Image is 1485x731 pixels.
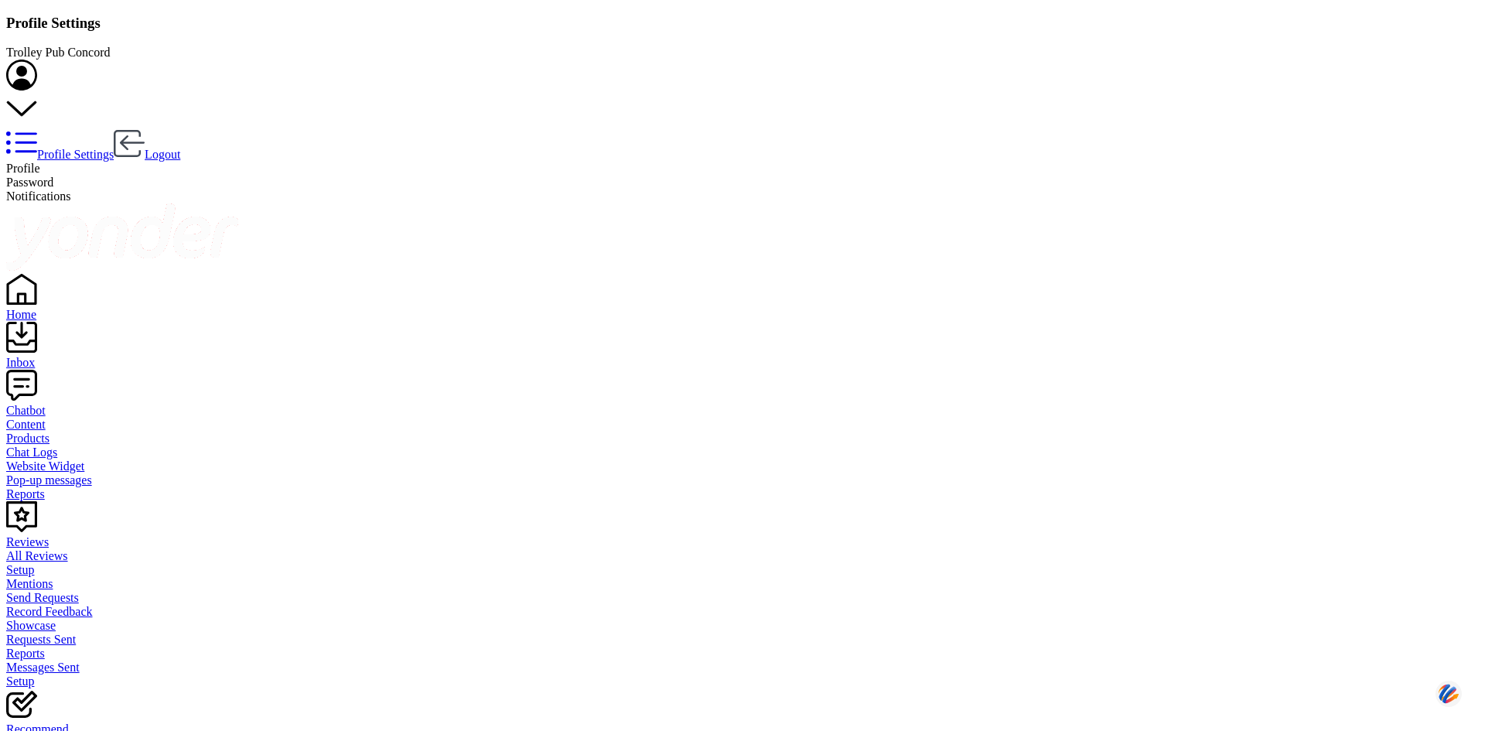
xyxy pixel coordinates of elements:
a: Products [6,432,1479,446]
a: Content [6,418,1479,432]
div: Reviews [6,535,1479,549]
a: Record Feedback [6,605,1479,619]
a: Profile Settings [6,148,114,161]
a: Mentions [6,577,1479,591]
div: Inbox [6,356,1479,370]
a: Chatbot [6,390,1479,418]
span: Password [6,176,53,189]
img: svg+xml;base64,PHN2ZyB3aWR0aD0iNDQiIGhlaWdodD0iNDQiIHZpZXdCb3g9IjAgMCA0NCA0NCIgZmlsbD0ibm9uZSIgeG... [1435,679,1462,708]
img: yonder-white-logo.png [6,203,238,271]
a: Showcase [6,619,1479,633]
a: Website Widget [6,459,1479,473]
a: Chat Logs [6,446,1479,459]
a: Home [6,294,1479,322]
span: Profile [6,162,40,175]
a: Setup [6,563,1479,577]
a: Reports [6,487,1479,501]
a: Inbox [6,342,1479,370]
a: Pop-up messages [6,473,1479,487]
div: Trolley Pub Concord [6,46,1479,60]
span: Notifications [6,190,71,203]
a: Reports [6,647,1479,661]
a: Requests Sent [6,633,1479,647]
a: Logout [114,148,180,161]
div: Home [6,308,1479,322]
a: Setup [6,675,1479,688]
a: Messages Sent [6,661,1479,675]
a: Reviews [6,521,1479,549]
h3: Profile Settings [6,15,1479,32]
a: All Reviews [6,549,1479,563]
a: Send Requests [6,591,1479,605]
div: Chatbot [6,404,1479,418]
